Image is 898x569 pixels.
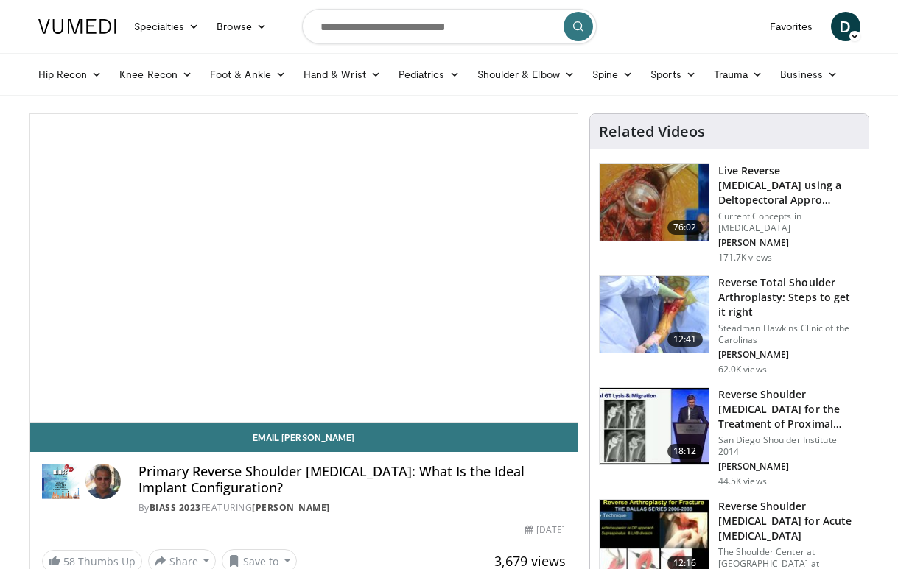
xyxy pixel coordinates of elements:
input: Search topics, interventions [302,9,597,44]
a: Spine [583,60,642,89]
a: 76:02 Live Reverse [MEDICAL_DATA] using a Deltopectoral Appro… Current Concepts in [MEDICAL_DATA]... [599,163,860,264]
p: 62.0K views [718,364,767,375]
a: Browse [208,12,276,41]
h3: Reverse Shoulder [MEDICAL_DATA] for Acute [MEDICAL_DATA] [718,499,860,543]
span: 76:02 [667,220,703,235]
video-js: Video Player [30,114,578,423]
p: [PERSON_NAME] [718,461,860,473]
img: Q2xRg7exoPLTwO8X4xMDoxOjA4MTsiGN.150x105_q85_crop-smart_upscale.jpg [600,388,709,464]
div: [DATE] [525,523,565,537]
a: Sports [642,60,705,89]
span: 58 [63,554,75,568]
span: 18:12 [667,444,703,459]
h3: Live Reverse [MEDICAL_DATA] using a Deltopectoral Appro… [718,163,860,208]
a: Trauma [705,60,772,89]
a: [PERSON_NAME] [252,501,330,514]
img: VuMedi Logo [38,19,116,34]
img: Avatar [85,464,121,499]
a: Email [PERSON_NAME] [30,423,578,452]
img: 326034_0000_1.png.150x105_q85_crop-smart_upscale.jpg [600,276,709,353]
p: Current Concepts in [MEDICAL_DATA] [718,211,860,234]
a: Hand & Wrist [295,60,390,89]
a: Hip Recon [29,60,111,89]
a: Shoulder & Elbow [469,60,583,89]
a: Pediatrics [390,60,469,89]
span: 12:41 [667,332,703,347]
h3: Reverse Total Shoulder Arthroplasty: Steps to get it right [718,275,860,319]
div: By FEATURING [138,501,566,515]
a: 12:41 Reverse Total Shoulder Arthroplasty: Steps to get it right Steadman Hawkins Clinic of the C... [599,275,860,375]
p: [PERSON_NAME] [718,349,860,361]
p: [PERSON_NAME] [718,237,860,249]
a: Business [771,60,846,89]
a: D [831,12,860,41]
a: BIASS 2023 [150,501,201,514]
a: Specialties [125,12,208,41]
a: Knee Recon [111,60,201,89]
img: BIASS 2023 [42,464,80,499]
p: San Diego Shoulder Institute 2014 [718,434,860,458]
p: Steadman Hawkins Clinic of the Carolinas [718,322,860,346]
h4: Primary Reverse Shoulder [MEDICAL_DATA]: What Is the Ideal Implant Configuration? [138,464,566,495]
h3: Reverse Shoulder [MEDICAL_DATA] for the Treatment of Proximal Humeral … [718,387,860,431]
p: 44.5K views [718,476,767,487]
a: Foot & Ankle [201,60,295,89]
a: Favorites [761,12,822,41]
img: 684033_3.png.150x105_q85_crop-smart_upscale.jpg [600,164,709,241]
p: 171.7K views [718,252,772,264]
a: 18:12 Reverse Shoulder [MEDICAL_DATA] for the Treatment of Proximal Humeral … San Diego Shoulder ... [599,387,860,487]
h4: Related Videos [599,123,705,141]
